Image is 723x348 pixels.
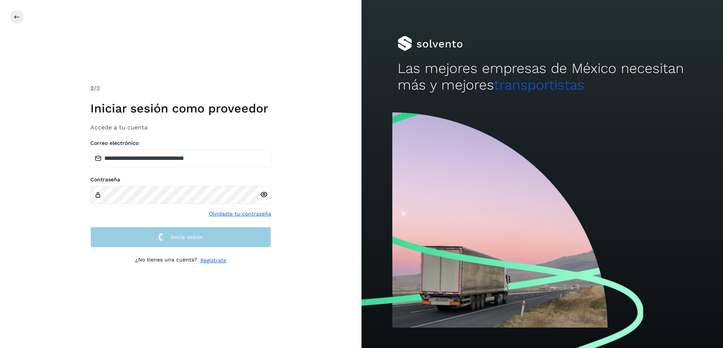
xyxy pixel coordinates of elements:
[171,234,203,240] span: Inicia sesión
[494,77,584,93] span: transportistas
[209,210,271,218] a: Olvidaste tu contraseña
[398,60,687,94] h2: Las mejores empresas de México necesitan más y mejores
[135,257,197,264] p: ¿No tienes una cuenta?
[200,257,226,264] a: Regístrate
[90,101,271,115] h1: Iniciar sesión como proveedor
[90,84,271,93] div: /2
[90,140,271,146] label: Correo electrónico
[90,176,271,183] label: Contraseña
[90,227,271,248] button: Inicia sesión
[90,85,94,92] span: 2
[90,124,271,131] h3: Accede a tu cuenta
